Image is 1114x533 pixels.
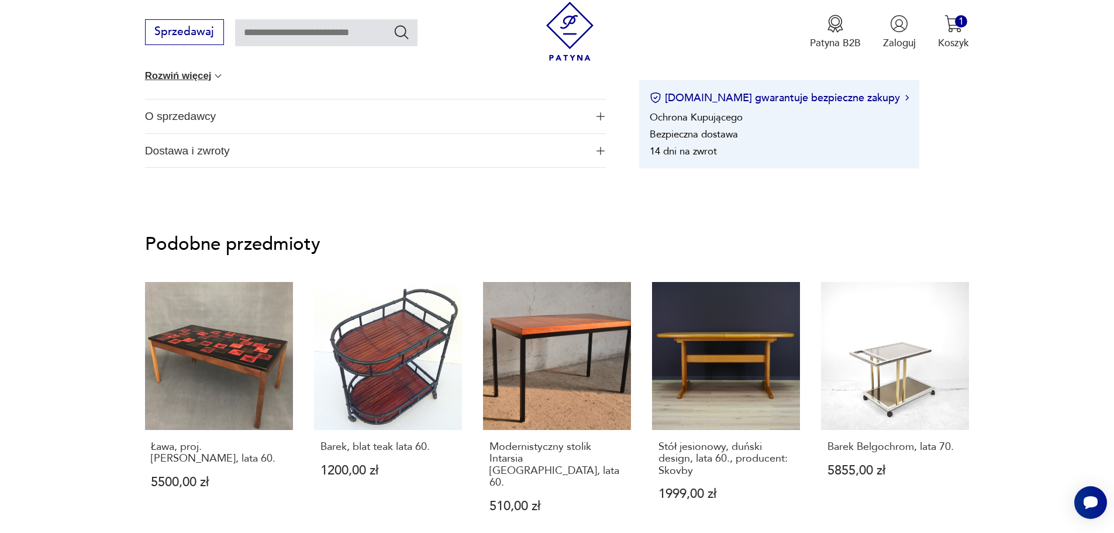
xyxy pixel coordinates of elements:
[151,476,287,489] p: 5500,00 zł
[658,441,794,477] p: Stół jesionowy, duński design, lata 60., producent: Skovby
[320,465,456,477] p: 1200,00 zł
[890,15,908,33] img: Ikonka użytkownika
[938,15,969,50] button: 1Koszyk
[489,441,625,489] p: Modernistyczny stolik Intarsia [GEOGRAPHIC_DATA], lata 60.
[596,112,605,121] img: Ikona plusa
[320,441,456,453] p: Barek, blat teak lata 60.
[905,95,909,101] img: Ikona strzałki w prawo
[212,70,224,82] img: chevron down
[145,134,606,168] button: Ikona plusaDostawa i zwroty
[955,15,967,27] div: 1
[650,144,717,157] li: 14 dni na zwrot
[540,2,599,61] img: Patyna - sklep z meblami i dekoracjami vintage
[826,15,844,33] img: Ikona medalu
[151,441,287,465] p: Ława, proj. [PERSON_NAME], lata 60.
[489,500,625,513] p: 510,00 zł
[1074,486,1107,519] iframe: Smartsupp widget button
[145,134,587,168] span: Dostawa i zwroty
[810,36,861,50] p: Patyna B2B
[145,70,225,82] button: Rozwiń więcej
[145,236,970,253] p: Podobne przedmioty
[810,15,861,50] a: Ikona medaluPatyna B2B
[145,99,587,133] span: O sprzedawcy
[883,15,916,50] button: Zaloguj
[145,19,224,45] button: Sprzedawaj
[827,465,963,477] p: 5855,00 zł
[650,110,743,123] li: Ochrona Kupującego
[810,15,861,50] button: Patyna B2B
[883,36,916,50] p: Zaloguj
[938,36,969,50] p: Koszyk
[145,28,224,37] a: Sprzedawaj
[827,441,963,453] p: Barek Belgochrom, lata 70.
[658,488,794,500] p: 1999,00 zł
[650,92,661,104] img: Ikona certyfikatu
[145,99,606,133] button: Ikona plusaO sprzedawcy
[393,23,410,40] button: Szukaj
[650,127,738,140] li: Bezpieczna dostawa
[596,147,605,155] img: Ikona plusa
[944,15,963,33] img: Ikona koszyka
[650,90,909,105] button: [DOMAIN_NAME] gwarantuje bezpieczne zakupy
